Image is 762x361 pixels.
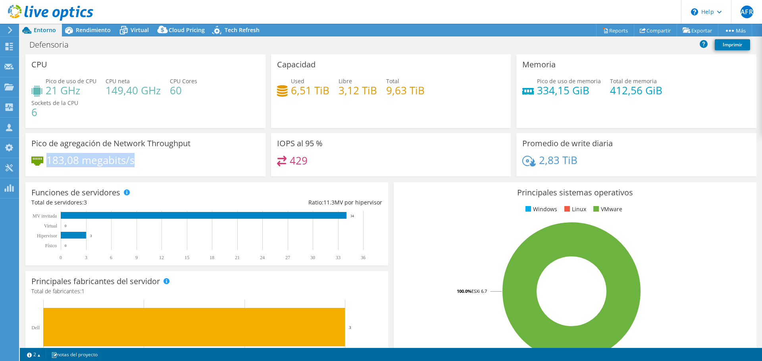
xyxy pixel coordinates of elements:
[537,86,601,95] h4: 334,15 GiB
[336,255,341,260] text: 33
[350,214,354,218] text: 34
[522,139,613,148] h3: Promedio de write diaria
[34,26,56,34] span: Entorno
[339,77,352,85] span: Libre
[691,8,698,15] svg: \n
[310,255,315,260] text: 30
[65,244,67,248] text: 0
[323,199,335,206] span: 11.3
[33,213,57,219] text: MV invitada
[718,24,752,36] a: Más
[523,205,557,214] li: Windows
[562,205,586,214] li: Linux
[85,255,87,260] text: 3
[170,86,197,95] h4: 60
[106,77,130,85] span: CPU neta
[135,255,138,260] text: 9
[291,77,304,85] span: Used
[677,24,718,36] a: Exportar
[46,77,96,85] span: Pico de uso de CPU
[46,86,96,95] h4: 21 GHz
[21,350,46,359] a: 2
[31,277,160,286] h3: Principales fabricantes del servidor
[610,86,662,95] h4: 412,56 GiB
[26,40,81,49] h1: Defensoria
[31,99,78,107] span: Sockets de la CPU
[277,139,323,148] h3: IOPS al 95 %
[46,350,103,359] a: notas del proyecto
[210,255,214,260] text: 18
[225,26,260,34] span: Tech Refresh
[131,26,149,34] span: Virtual
[361,255,366,260] text: 36
[522,60,556,69] h3: Memoria
[291,86,329,95] h4: 6,51 TiB
[349,325,351,330] text: 3
[76,26,111,34] span: Rendimiento
[37,233,57,239] text: Hipervisor
[45,243,57,248] tspan: Físico
[159,255,164,260] text: 12
[207,198,382,207] div: Ratio: MV por hipervisor
[457,288,471,294] tspan: 100.0%
[169,26,205,34] span: Cloud Pricing
[277,60,316,69] h3: Capacidad
[235,255,240,260] text: 21
[84,199,87,206] span: 3
[110,255,112,260] text: 6
[741,6,753,18] span: AFR
[31,287,382,296] h4: Total de fabricantes:
[31,108,78,117] h4: 6
[591,205,622,214] li: VMware
[386,77,399,85] span: Total
[290,156,308,165] h4: 429
[285,255,290,260] text: 27
[260,255,265,260] text: 24
[386,86,425,95] h4: 9,63 TiB
[60,255,62,260] text: 0
[610,77,657,85] span: Total de memoria
[81,287,85,295] span: 1
[339,86,377,95] h4: 3,12 TiB
[90,234,92,238] text: 3
[31,188,120,197] h3: Funciones de servidores
[537,77,601,85] span: Pico de uso de memoria
[44,223,58,229] text: Virtual
[31,325,40,330] text: Dell
[185,255,189,260] text: 15
[400,188,750,197] h3: Principales sistemas operativos
[715,39,750,50] a: Imprimir
[31,60,47,69] h3: CPU
[65,224,67,228] text: 0
[539,156,577,164] h4: 2,83 TiB
[634,24,677,36] a: Compartir
[170,77,197,85] span: CPU Cores
[31,198,207,207] div: Total de servidores:
[46,156,135,164] h4: 183,08 megabits/s
[596,24,634,36] a: Reports
[471,288,487,294] tspan: ESXi 6.7
[31,139,190,148] h3: Pico de agregación de Network Throughput
[106,86,161,95] h4: 149,40 GHz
